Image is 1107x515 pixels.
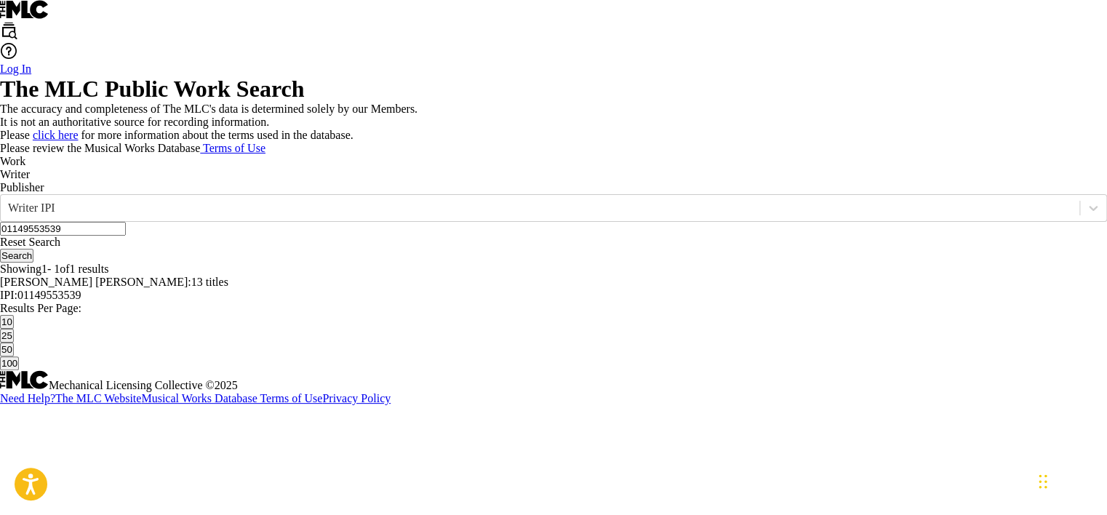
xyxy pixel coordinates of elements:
div: Writer IPI [8,201,1072,215]
iframe: Chat Widget [1034,445,1107,515]
a: Terms of Use [200,142,265,154]
a: The MLC Website [55,392,141,404]
a: Privacy Policy [322,392,391,404]
span: Mechanical Licensing Collective © 2025 [49,379,238,391]
a: Musical Works Database Terms of Use [141,392,322,404]
span: 01149553539 [17,289,81,301]
span: 13 titles [191,276,228,288]
a: click here [33,129,79,141]
div: Drag [1039,460,1047,503]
